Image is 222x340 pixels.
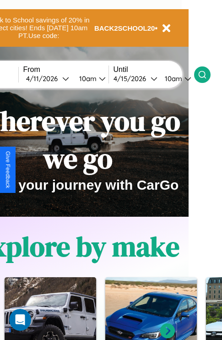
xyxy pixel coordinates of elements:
div: 4 / 11 / 2026 [26,74,62,83]
button: 4/11/2026 [23,74,72,83]
label: From [23,66,108,74]
button: 10am [72,74,108,83]
div: 10am [75,74,99,83]
label: Until [114,66,194,74]
button: 10am [157,74,194,83]
iframe: Intercom live chat [9,309,31,331]
div: Give Feedback [5,151,11,188]
div: 10am [160,74,184,83]
div: 4 / 15 / 2026 [114,74,151,83]
b: BACK2SCHOOL20 [94,24,155,32]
